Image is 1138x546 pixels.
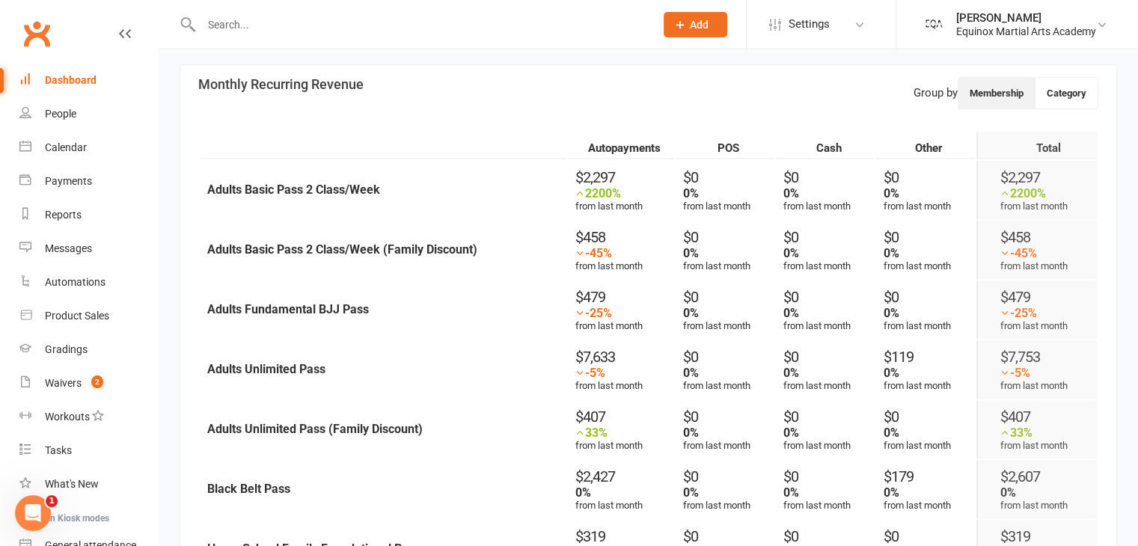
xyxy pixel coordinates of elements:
div: $0 [884,408,975,426]
div: $458 [575,228,675,246]
td: from last month [676,460,774,518]
th: Cash [776,132,875,159]
div: $319 [575,527,675,545]
a: Dashboard [19,64,158,97]
iframe: Intercom live chat [15,495,51,531]
div: $0 [683,408,774,426]
td: from last month [776,280,875,339]
td: from last month [976,221,1097,279]
strong: 0% [884,485,899,500]
strong: Adults Unlimited Pass [207,362,325,376]
h3: Monthly Recurring Revenue [187,77,649,92]
a: Automations [19,266,158,299]
strong: Adults Fundamental BJJ Pass [207,302,369,316]
div: Dashboard [45,74,97,86]
div: $0 [783,348,875,366]
div: from last month [575,366,675,391]
div: from last month [575,186,675,212]
td: from last month [876,340,975,399]
div: $0 [683,168,774,186]
a: Reports [19,198,158,232]
a: Messages [19,232,158,266]
td: from last month [876,460,975,518]
strong: -5% [585,366,605,380]
div: $179 [884,467,975,485]
strong: 0% [783,426,799,440]
div: $0 [783,408,875,426]
div: Product Sales [45,310,109,322]
div: $0 [683,527,774,545]
div: $0 [683,348,774,366]
div: $0 [783,288,875,306]
div: Waivers [45,377,82,389]
div: Tasks [45,444,72,456]
div: $0 [783,527,875,545]
div: Group by [649,77,1110,109]
div: $407 [575,408,675,426]
div: $0 [683,467,774,485]
strong: 0% [783,306,799,320]
td: from last month [976,400,1097,458]
td: from last month [976,340,1097,399]
td: from last month [676,340,774,399]
td: from last month [676,400,774,458]
a: What's New [19,467,158,501]
a: Clubworx [18,15,55,52]
div: [PERSON_NAME] [956,11,1096,25]
div: People [45,108,76,120]
strong: 0% [683,485,699,500]
div: $0 [683,288,774,306]
a: Workouts [19,400,158,434]
a: Product Sales [19,299,158,333]
td: from last month [876,161,975,219]
td: from last month [776,400,875,458]
strong: Adults Basic Pass 2 Class/Week (Family Discount) [207,242,477,257]
strong: Adults Unlimited Pass (Family Discount) [207,422,423,436]
div: Equinox Martial Arts Academy [956,25,1096,38]
div: $0 [683,228,774,246]
strong: 0% [884,426,899,440]
span: 2 [91,375,103,388]
div: $0 [783,228,875,246]
th: Total [976,132,1097,159]
div: $2,297 [575,168,675,186]
strong: -25% [585,306,612,320]
div: $0 [884,228,975,246]
strong: 0% [683,306,699,320]
div: Gradings [45,343,88,355]
td: from last month [876,400,975,458]
strong: 0% [783,485,799,500]
button: Membership [958,78,1035,108]
div: from last month [575,426,675,451]
td: from last month [776,161,875,219]
div: $0 [884,288,975,306]
a: Payments [19,165,158,198]
strong: 0% [884,306,899,320]
div: $119 [884,348,975,366]
td: from last month [976,161,1097,219]
a: Waivers 2 [19,366,158,400]
div: $479 [575,288,675,306]
td: from last month [976,280,1097,339]
strong: 0% [683,426,699,440]
span: 1 [46,495,58,507]
button: Category [1035,78,1098,108]
a: Tasks [19,434,158,467]
td: from last month [776,221,875,279]
strong: 0% [783,186,799,200]
div: from last month [575,485,675,511]
td: from last month [776,340,875,399]
div: Payments [45,175,92,187]
div: from last month [575,246,675,272]
div: Calendar [45,141,87,153]
strong: 0% [884,366,899,380]
td: from last month [876,221,975,279]
a: People [19,97,158,131]
td: from last month [976,460,1097,518]
button: Add [664,12,727,37]
strong: Adults Basic Pass 2 Class/Week [207,182,380,197]
strong: 0% [884,186,899,200]
td: from last month [876,280,975,339]
img: thumb_image1734071481.png [919,10,949,40]
div: $0 [783,168,875,186]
